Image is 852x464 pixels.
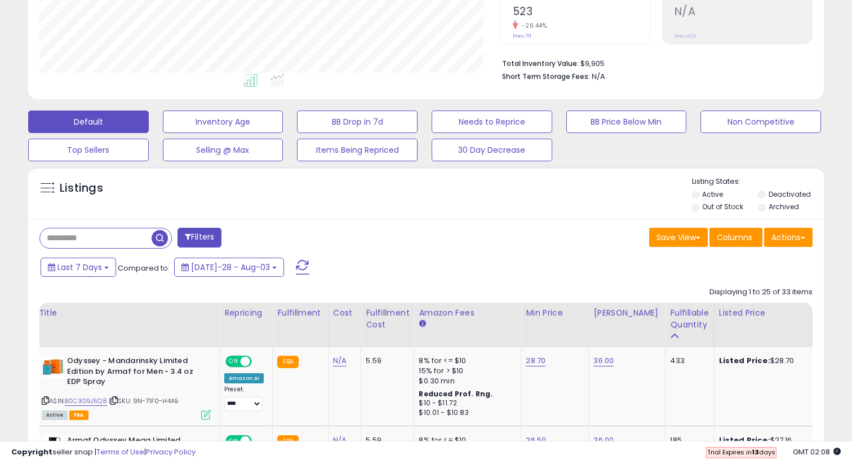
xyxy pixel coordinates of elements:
button: Items Being Repriced [297,139,418,161]
div: Fulfillment [277,307,323,319]
small: FBA [277,356,298,368]
small: Amazon Fees. [419,319,425,329]
a: Terms of Use [96,447,144,457]
label: Out of Stock [702,202,743,211]
div: Amazon AI [224,373,264,383]
a: Privacy Policy [146,447,196,457]
span: ON [227,357,241,366]
div: Cost [333,307,357,319]
div: 8% for <= $10 [419,356,512,366]
a: B0C3G9J5Q8 [65,396,107,406]
strong: Copyright [11,447,52,457]
b: Short Term Storage Fees: [502,72,590,81]
span: 2025-08-11 02:08 GMT [793,447,841,457]
span: [DATE]-28 - Aug-03 [191,262,270,273]
div: seller snap | | [11,447,196,458]
span: FBA [69,410,88,420]
span: Compared to: [118,263,170,273]
button: Actions [764,228,813,247]
div: $0.30 min [419,376,512,386]
div: $10 - $11.72 [419,399,512,408]
button: Top Sellers [28,139,149,161]
span: Trial Expires in days [707,448,775,457]
div: Repricing [224,307,268,319]
div: 15% for > $10 [419,366,512,376]
button: Filters [177,228,221,248]
div: 433 [670,356,705,366]
button: Default [28,111,149,133]
div: Preset: [224,386,264,411]
div: ASIN: [42,356,211,418]
a: 28.70 [526,355,545,366]
img: 31OQgdA5b0L._SL40_.jpg [42,356,64,378]
b: 13 [752,448,759,457]
button: 30 Day Decrease [432,139,552,161]
h2: N/A [674,5,812,20]
button: [DATE]-28 - Aug-03 [174,258,284,277]
button: Non Competitive [700,111,821,133]
div: $10.01 - $10.83 [419,408,512,418]
p: Listing States: [692,176,824,187]
span: N/A [592,71,605,82]
div: Displaying 1 to 25 of 33 items [709,287,813,298]
span: Last 7 Days [57,262,102,273]
span: Columns [717,232,752,243]
b: Total Inventory Value: [502,59,579,68]
div: [PERSON_NAME] [593,307,660,319]
div: 5.59 [366,356,405,366]
span: OFF [250,357,268,366]
a: 36.00 [593,355,614,366]
label: Deactivated [769,189,811,199]
div: Fulfillable Quantity [670,307,709,331]
li: $9,905 [502,56,804,69]
a: N/A [333,355,347,366]
div: $28.70 [719,356,813,366]
label: Archived [769,202,799,211]
small: Prev: 711 [513,33,531,39]
div: Amazon Fees [419,307,516,319]
div: Fulfillment Cost [366,307,409,331]
button: BB Drop in 7d [297,111,418,133]
span: | SKU: 9N-71F0-H4A5 [109,396,179,405]
h2: 523 [513,5,650,20]
span: All listings currently available for purchase on Amazon [42,410,68,420]
label: Active [702,189,723,199]
b: Listed Price: [719,355,770,366]
h5: Listings [60,180,103,196]
button: Needs to Reprice [432,111,552,133]
button: Selling @ Max [163,139,283,161]
button: Save View [649,228,708,247]
button: Last 7 Days [41,258,116,277]
button: Columns [709,228,762,247]
div: Min Price [526,307,584,319]
b: Odyssey - Mandarinsky Limited Edition by Armaf for Men - 3.4 oz EDP Spray [67,356,204,390]
small: -26.44% [518,21,547,30]
div: Title [39,307,215,319]
small: Prev: N/A [674,33,696,39]
button: Inventory Age [163,111,283,133]
b: Reduced Prof. Rng. [419,389,492,399]
div: Listed Price [719,307,816,319]
button: BB Price Below Min [566,111,687,133]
